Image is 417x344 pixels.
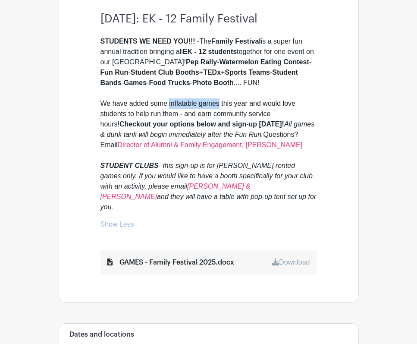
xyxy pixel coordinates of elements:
strong: Watermelon Eating Contest [219,58,309,66]
strong: Games [124,79,147,86]
strong: Sports Teams [225,69,270,76]
strong: Food Trucks [149,79,190,86]
a: Show Less [100,221,134,231]
strong: TEDx [203,69,221,76]
strong: Family Festival [211,38,261,45]
h6: Dates and locations [69,331,134,339]
a: [PERSON_NAME] & [PERSON_NAME] [100,183,251,200]
a: Director of Alumni & Family Engagement, [PERSON_NAME] [118,141,303,148]
div: The is a super fun annual tradition bringing all together for one event on our [GEOGRAPHIC_DATA]!... [100,36,317,212]
strong: Student Bands [100,69,298,86]
strong: STUDENTS WE NEED YOU!!! - [100,38,200,45]
strong: Student Club Booths [131,69,199,76]
em: All games & dunk tank will begin immediately after the Fun Run. [100,120,315,138]
a: Download [272,259,310,266]
em: STUDENT CLUBS [100,162,159,169]
em: - this sign-up is for [PERSON_NAME] rented games only. If you would like to have a booth specific... [100,162,313,190]
strong: Pep Rally [186,58,217,66]
h3: [DATE]: EK - 12 Family Festival [100,12,317,26]
strong: Checkout your options below and sign-up [DATE]! [119,120,284,128]
strong: Fun Run [100,69,129,76]
strong: EK - 12 students [183,48,237,55]
strong: Photo Booth [192,79,234,86]
div: GAMES - Family Festival 2025.docx [107,257,234,268]
em: and they will have a table with pop-up tent set up for you. [100,193,317,211]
